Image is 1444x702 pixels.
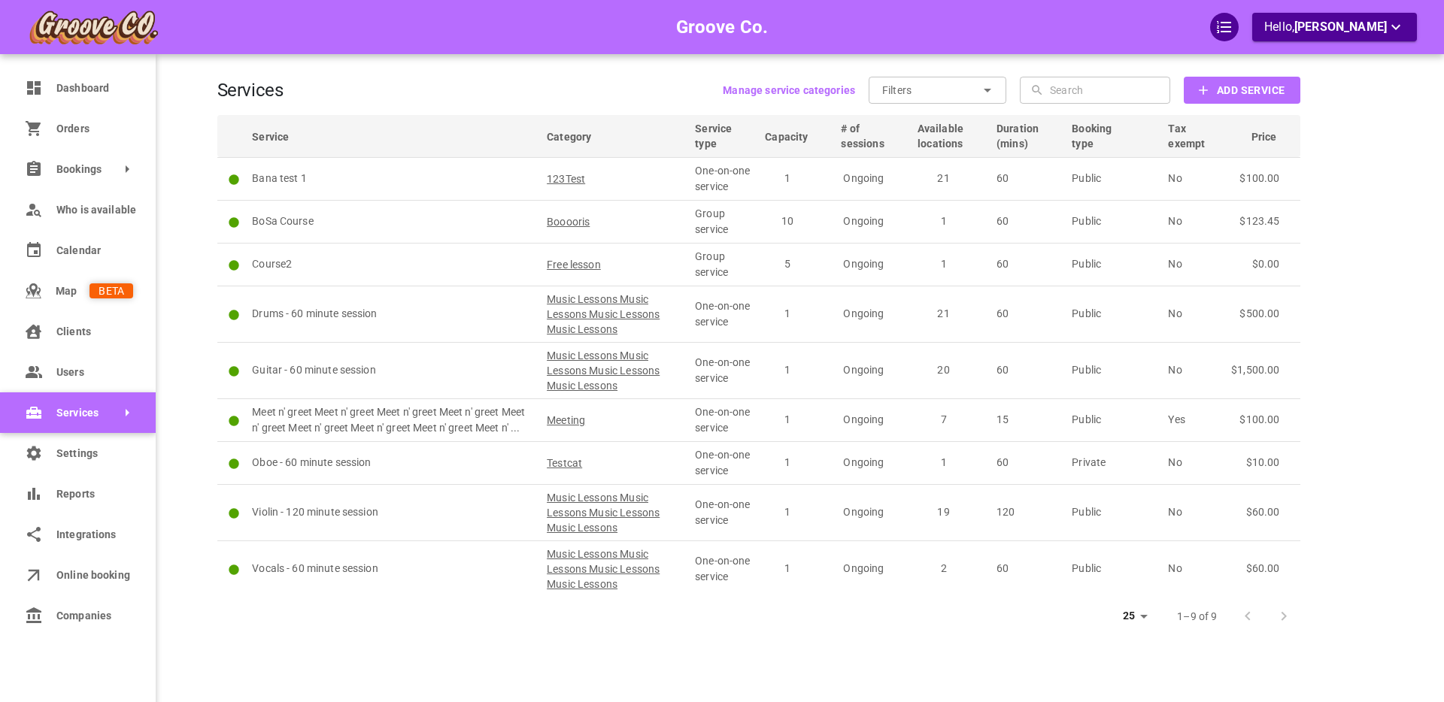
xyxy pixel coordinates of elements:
p: 1 [757,171,819,186]
p: 1 [757,561,819,576]
span: Users [56,365,133,380]
p: Guitar - 60 minute session [252,362,533,378]
p: 1 [757,455,819,471]
span: $123.45 [1239,215,1279,227]
p: One-on-one service [695,355,751,386]
p: 20 [911,362,976,378]
span: Map [56,283,89,299]
span: Category [547,129,611,144]
p: One-on-one service [695,553,751,585]
p: Ongoing [833,412,895,428]
span: Meeting [547,413,585,428]
span: Who is available [56,202,133,218]
p: 1 [911,213,976,229]
span: $60.00 [1246,506,1280,518]
p: Bana test 1 [252,171,533,186]
p: Public [1072,171,1154,186]
p: Ongoing [833,455,895,471]
span: $100.00 [1239,172,1279,184]
svg: Active [228,174,241,186]
div: QuickStart Guide [1210,13,1239,41]
p: No [1168,256,1224,272]
p: 60 [997,561,1058,576]
p: Vocals - 60 minute session [252,561,533,576]
p: Course2 [252,256,533,272]
p: BoSa Course [252,213,533,229]
p: 120 [997,504,1058,520]
p: Hello, [1264,18,1405,37]
span: Music Lessons Music Lessons Music Lessons Music Lessons [547,292,681,337]
span: Orders [56,121,133,137]
p: One-on-one service [695,298,751,330]
span: Service type [695,121,751,151]
button: Hello,[PERSON_NAME] [1252,13,1417,41]
span: Duration (mins) [997,121,1058,151]
p: Public [1072,213,1154,229]
p: 60 [997,362,1058,378]
input: Search [1050,77,1166,104]
svg: Active [228,216,241,229]
p: 21 [911,306,976,322]
span: Price [1251,129,1297,144]
h6: Groove Co. [676,13,769,41]
span: Testcat [547,455,582,471]
span: Booking type [1072,121,1154,151]
p: 21 [911,171,976,186]
p: Public [1072,412,1154,428]
p: 1 [757,306,819,322]
p: Public [1072,504,1154,520]
p: 1 [757,504,819,520]
p: Public [1072,561,1154,576]
p: One-on-one service [695,447,751,479]
span: [PERSON_NAME] [1294,20,1387,34]
p: Group service [695,206,751,238]
svg: Active [228,458,241,471]
span: Settings [56,446,133,461]
img: company-logo [27,8,159,46]
p: Drums - 60 minute session [252,306,533,322]
p: Ongoing [833,213,895,229]
svg: Active [228,507,241,520]
p: Meet n' greet Meet n' greet Meet n' greet Meet n' greet Meet n' greet Meet n' greet Meet n' greet... [252,404,533,436]
p: No [1168,213,1224,229]
span: Capacity [765,129,827,144]
p: 5 [757,256,819,272]
span: Tax exempt [1168,121,1224,151]
span: Reports [56,486,133,502]
svg: Active [228,415,241,428]
svg: Active [228,309,241,322]
p: 19 [911,504,976,520]
span: 123Test [547,171,585,186]
span: Service [252,129,308,144]
p: Ongoing [833,362,895,378]
p: 60 [997,213,1058,229]
p: Oboe - 60 minute session [252,455,533,471]
div: 25 [1117,605,1153,627]
span: Music Lessons Music Lessons Music Lessons Music Lessons [547,490,681,535]
span: Available locations [918,121,983,151]
p: 60 [997,455,1058,471]
p: 1 [911,256,976,272]
p: No [1168,306,1224,322]
p: Yes [1168,412,1224,428]
span: Integrations [56,527,133,543]
b: Manage service categories [723,84,855,96]
p: 60 [997,256,1058,272]
span: $10.00 [1246,456,1280,468]
span: Calendar [56,243,133,259]
p: Ongoing [833,561,895,576]
span: $1,500.00 [1231,364,1279,376]
p: Public [1072,362,1154,378]
span: BETA [89,283,133,299]
p: 1–9 of 9 [1177,609,1217,624]
p: Public [1072,256,1154,272]
p: Private [1072,455,1154,471]
span: Free lesson [547,257,601,272]
p: 15 [997,412,1058,428]
p: One-on-one service [695,163,751,195]
span: Music Lessons Music Lessons Music Lessons Music Lessons [547,348,681,393]
p: 60 [997,171,1058,186]
span: $60.00 [1246,562,1280,574]
p: 1 [757,412,819,428]
span: $500.00 [1239,307,1279,319]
